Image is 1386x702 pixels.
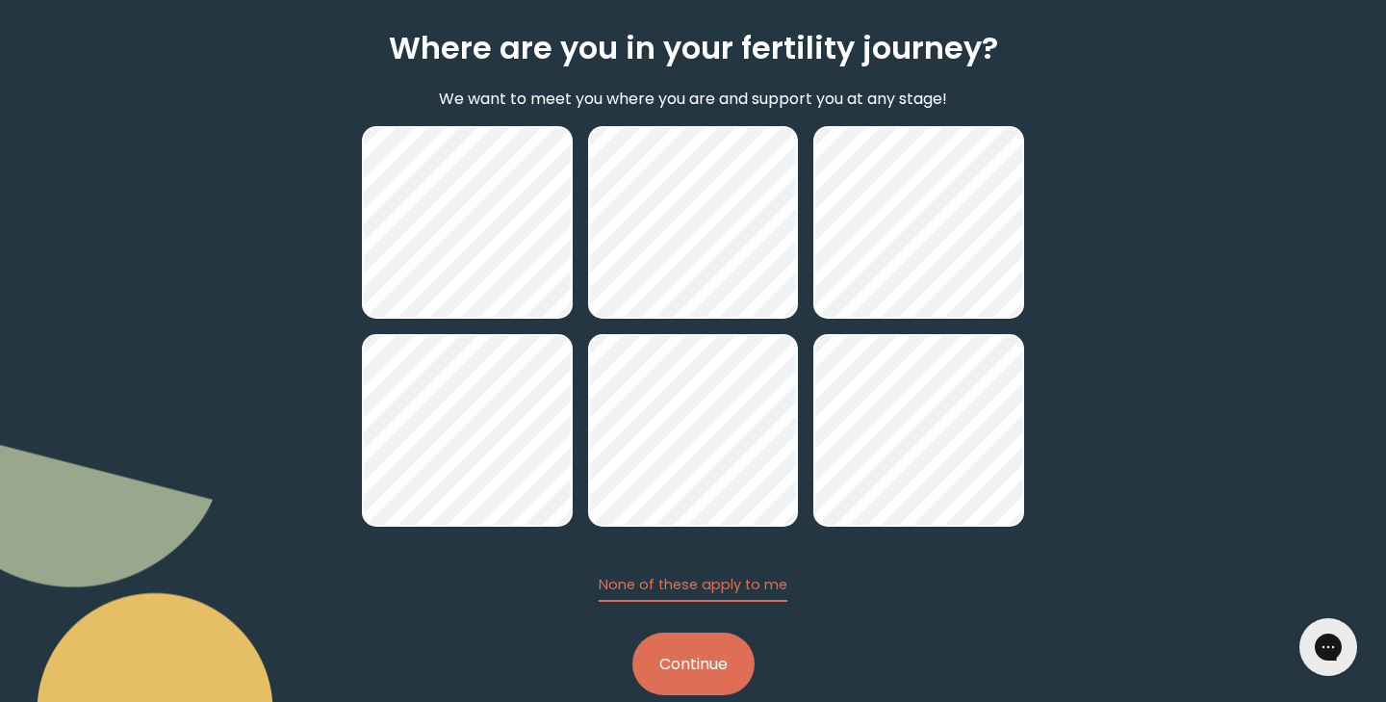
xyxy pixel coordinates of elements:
iframe: Gorgias live chat messenger [1290,611,1367,683]
h2: Where are you in your fertility journey? [389,25,998,71]
p: We want to meet you where you are and support you at any stage! [439,87,947,111]
button: None of these apply to me [599,575,787,602]
button: Continue [632,633,755,695]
